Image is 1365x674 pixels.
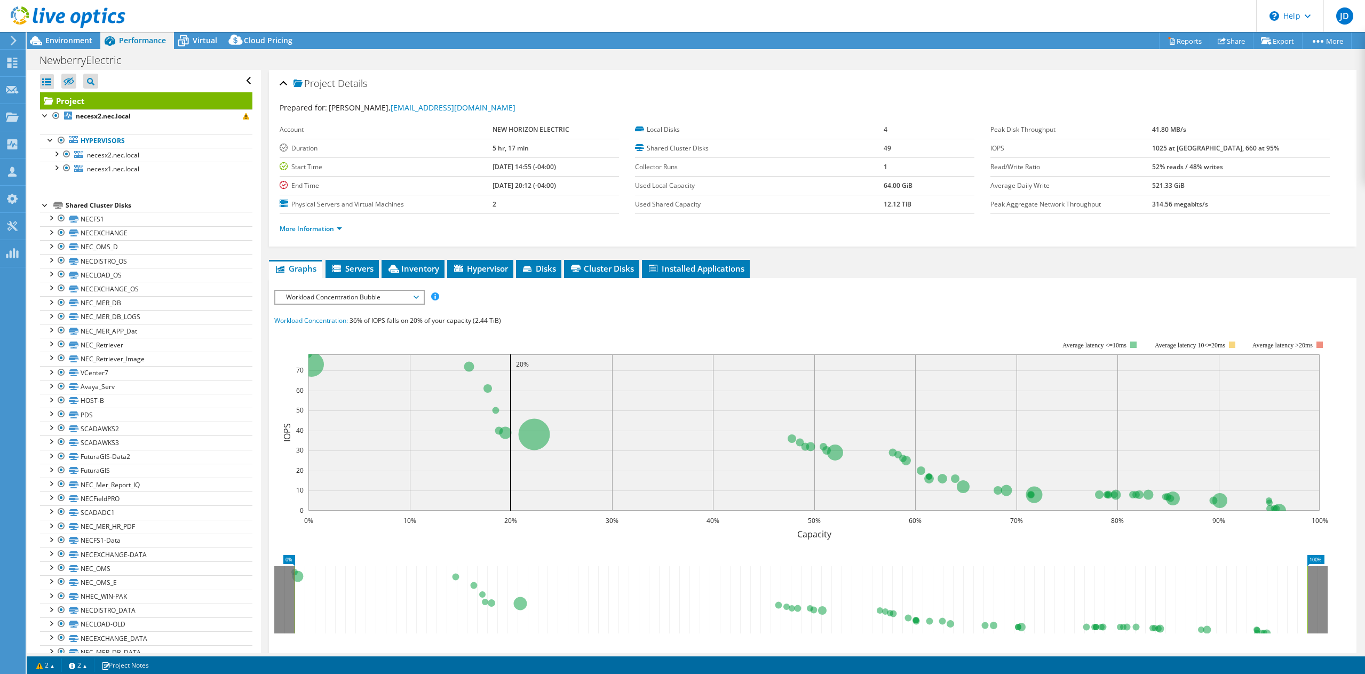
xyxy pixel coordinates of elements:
[1253,33,1303,49] a: Export
[281,291,418,304] span: Workload Concentration Bubble
[66,199,252,212] div: Shared Cluster Disks
[40,478,252,491] a: NEC_Mer_Report_IQ
[40,520,252,534] a: NEC_MER_HR_PDF
[87,150,139,160] span: necesx2.nec.local
[990,180,1152,191] label: Average Daily Write
[296,386,304,395] text: 60
[884,144,891,153] b: 49
[40,505,252,519] a: SCADADC1
[280,224,342,233] a: More Information
[40,561,252,575] a: NEC_OMS
[884,125,887,134] b: 4
[1111,516,1124,525] text: 80%
[569,263,634,274] span: Cluster Disks
[1152,181,1185,190] b: 521.33 GiB
[40,282,252,296] a: NECEXCHANGE_OS
[40,394,252,408] a: HOST-B
[40,366,252,380] a: VCenter7
[635,199,884,210] label: Used Shared Capacity
[521,263,556,274] span: Disks
[193,35,217,45] span: Virtual
[1010,516,1023,525] text: 70%
[884,181,912,190] b: 64.00 GiB
[329,102,515,113] span: [PERSON_NAME],
[40,604,252,617] a: NECDISTRO_DATA
[1159,33,1210,49] a: Reports
[808,516,821,525] text: 50%
[40,645,252,659] a: NEC_MER_DB_DATA
[280,102,327,113] label: Prepared for:
[40,324,252,338] a: NEC_MER_APP_Dat
[296,406,304,415] text: 50
[1210,33,1253,49] a: Share
[453,263,508,274] span: Hypervisor
[40,338,252,352] a: NEC_Retriever
[40,575,252,589] a: NEC_OMS_E
[1152,200,1208,209] b: 314.56 megabits/s
[300,506,304,515] text: 0
[635,124,884,135] label: Local Disks
[391,102,515,113] a: [EMAIL_ADDRESS][DOMAIN_NAME]
[40,464,252,478] a: FuturaGIS
[40,226,252,240] a: NECEXCHANGE
[40,109,252,123] a: necesx2.nec.local
[40,148,252,162] a: necesx2.nec.local
[516,360,529,369] text: 20%
[884,162,887,171] b: 1
[1152,125,1186,134] b: 41.80 MB/s
[1269,11,1279,21] svg: \n
[280,124,493,135] label: Account
[647,263,744,274] span: Installed Applications
[493,181,556,190] b: [DATE] 20:12 (-04:00)
[40,408,252,422] a: PDS
[884,200,911,209] b: 12.12 TiB
[296,446,304,455] text: 30
[40,268,252,282] a: NECLOAD_OS
[293,78,335,89] span: Project
[493,125,569,134] b: NEW HORIZON ELECTRIC
[40,491,252,505] a: NECFieldPRO
[281,423,293,442] text: IOPS
[504,516,517,525] text: 20%
[338,77,367,90] span: Details
[635,180,884,191] label: Used Local Capacity
[40,435,252,449] a: SCADAWKS3
[493,162,556,171] b: [DATE] 14:55 (-04:00)
[40,631,252,645] a: NECEXCHANGE_DATA
[35,54,138,66] h1: NewberryElectric
[40,590,252,604] a: NHEC_WIN-PAK
[1062,342,1126,349] tspan: Average latency <=10ms
[94,659,156,672] a: Project Notes
[40,450,252,464] a: FuturaGIS-Data2
[40,254,252,268] a: NECDISTRO_OS
[40,162,252,176] a: necesx1.nec.local
[990,143,1152,154] label: IOPS
[990,124,1152,135] label: Peak Disk Throughput
[61,659,94,672] a: 2
[40,617,252,631] a: NECLOAD-OLD
[1302,33,1352,49] a: More
[493,144,529,153] b: 5 hr, 17 min
[296,486,304,495] text: 10
[87,164,139,173] span: necesx1.nec.local
[274,263,316,274] span: Graphs
[280,162,493,172] label: Start Time
[304,516,313,525] text: 0%
[274,316,348,325] span: Workload Concentration:
[707,516,719,525] text: 40%
[40,92,252,109] a: Project
[493,200,496,209] b: 2
[403,516,416,525] text: 10%
[45,35,92,45] span: Environment
[40,422,252,435] a: SCADAWKS2
[635,162,884,172] label: Collector Runs
[606,516,618,525] text: 30%
[1311,516,1328,525] text: 100%
[40,134,252,148] a: Hypervisors
[40,534,252,548] a: NECFS1-Data
[40,380,252,394] a: Avaya_Serv
[350,316,501,325] span: 36% of IOPS falls on 20% of your capacity (2.44 TiB)
[119,35,166,45] span: Performance
[296,366,304,375] text: 70
[387,263,439,274] span: Inventory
